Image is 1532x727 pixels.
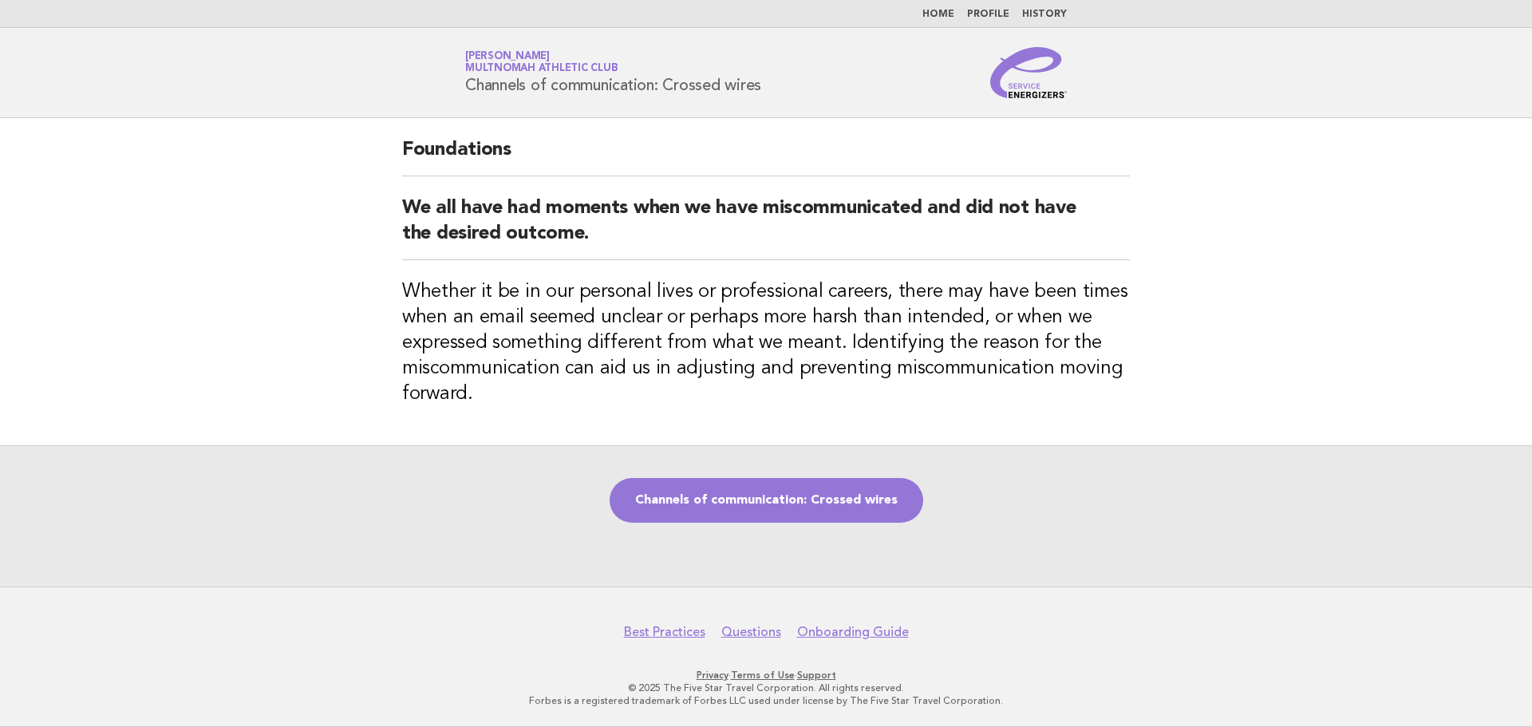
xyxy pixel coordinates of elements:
[402,137,1130,176] h2: Foundations
[402,196,1130,260] h2: We all have had moments when we have miscommunicated and did not have the desired outcome.
[721,624,781,640] a: Questions
[797,624,909,640] a: Onboarding Guide
[922,10,954,19] a: Home
[990,47,1067,98] img: Service Energizers
[967,10,1009,19] a: Profile
[465,51,618,73] a: [PERSON_NAME]Multnomah Athletic Club
[1022,10,1067,19] a: History
[465,64,618,74] span: Multnomah Athletic Club
[731,670,795,681] a: Terms of Use
[610,478,923,523] a: Channels of communication: Crossed wires
[465,52,761,93] h1: Channels of communication: Crossed wires
[797,670,836,681] a: Support
[624,624,705,640] a: Best Practices
[278,682,1254,694] p: © 2025 The Five Star Travel Corporation. All rights reserved.
[278,669,1254,682] p: · ·
[697,670,728,681] a: Privacy
[278,694,1254,707] p: Forbes is a registered trademark of Forbes LLC used under license by The Five Star Travel Corpora...
[402,279,1130,407] h3: Whether it be in our personal lives or professional careers, there may have been times when an em...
